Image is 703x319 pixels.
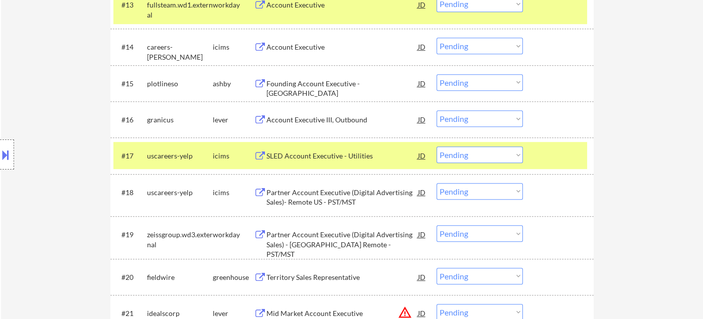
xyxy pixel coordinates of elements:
[121,42,139,52] div: #14
[417,38,427,56] div: JD
[266,230,418,259] div: Partner Account Executive (Digital Advertising Sales) - [GEOGRAPHIC_DATA] Remote - PST/MST
[417,110,427,128] div: JD
[213,188,254,198] div: icims
[213,230,254,240] div: workday
[121,272,139,282] div: #20
[147,230,213,249] div: zeissgroup.wd3.external
[147,308,213,318] div: idealscorp
[266,151,418,161] div: SLED Account Executive - Utilities
[213,272,254,282] div: greenhouse
[266,308,418,318] div: Mid Market Account Executive
[147,188,213,198] div: uscareers-yelp
[213,308,254,318] div: lever
[266,42,418,52] div: Account Executive
[417,183,427,201] div: JD
[213,115,254,125] div: lever
[121,308,139,318] div: #21
[266,272,418,282] div: Territory Sales Representative
[417,146,427,165] div: JD
[213,151,254,161] div: icims
[266,188,418,207] div: Partner Account Executive (Digital Advertising Sales)- Remote US - PST/MST
[213,42,254,52] div: icims
[147,115,213,125] div: granicus
[147,151,213,161] div: uscareers-yelp
[213,79,254,89] div: ashby
[417,74,427,92] div: JD
[266,79,418,98] div: Founding Account Executive - [GEOGRAPHIC_DATA]
[266,115,418,125] div: Account Executive III, Outbound
[147,79,213,89] div: plotlineso
[417,268,427,286] div: JD
[147,42,213,62] div: careers-[PERSON_NAME]
[417,225,427,243] div: JD
[147,272,213,282] div: fieldwire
